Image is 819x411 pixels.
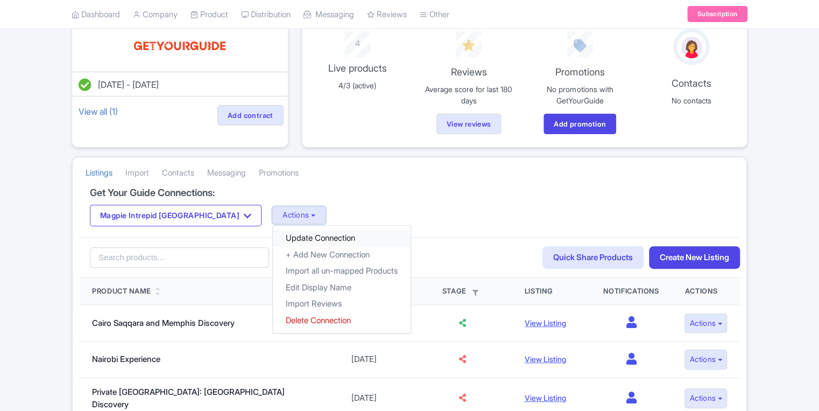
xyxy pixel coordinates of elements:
[436,114,502,134] a: View reviews
[531,83,629,106] p: No promotions with GetYourGuide
[272,206,326,224] button: Actions
[273,280,411,296] a: Edit Display Name
[419,83,518,106] p: Average score for last 180 days
[542,246,644,269] a: Quick Share Products
[642,76,740,90] p: Contacts
[642,95,740,106] p: No contacts
[525,354,566,364] a: View Listing
[92,286,151,297] div: Product Name
[531,65,629,79] p: Promotions
[98,79,159,90] span: [DATE] - [DATE]
[86,158,112,188] a: Listings
[590,278,672,305] th: Notifications
[543,114,616,134] a: Add promotion
[672,278,740,305] th: Actions
[426,286,499,297] div: Stage
[92,387,285,409] a: Private [GEOGRAPHIC_DATA]: [GEOGRAPHIC_DATA] Discovery
[525,393,566,402] a: View Listing
[90,247,269,268] input: Search products...
[125,158,149,188] a: Import
[273,247,411,263] a: + Add New Connection
[92,318,235,328] a: Cairo Saqqara and Memphis Discovery
[308,31,407,50] div: 4
[679,34,704,60] img: avatar_key_member-9c1dde93af8b07d7383eb8b5fb890c87.png
[687,6,747,23] a: Subscription
[76,104,120,119] a: View all (1)
[162,158,194,188] a: Contacts
[207,158,246,188] a: Messaging
[273,312,411,329] a: Delete Connection
[684,388,727,408] button: Actions
[90,205,262,226] button: Magpie Intrepid [GEOGRAPHIC_DATA]
[419,65,518,79] p: Reviews
[308,80,407,91] p: 4/3 (active)
[131,29,228,63] img: o0sjzowjcva6lv7rkc9y.svg
[512,278,590,305] th: Listing
[684,314,727,333] button: Actions
[273,263,411,280] a: Import all un-mapped Products
[273,230,411,247] a: Update Connection
[259,158,299,188] a: Promotions
[90,187,729,198] h4: Get Your Guide Connections:
[472,290,478,296] i: Filter by stage
[217,105,284,126] a: Add contract
[525,318,566,328] a: View Listing
[273,296,411,312] a: Import Reviews
[649,246,740,269] a: Create New Listing
[684,350,727,370] button: Actions
[92,354,160,364] a: Nairobi Experience
[315,342,413,378] td: [DATE]
[308,61,407,75] p: Live products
